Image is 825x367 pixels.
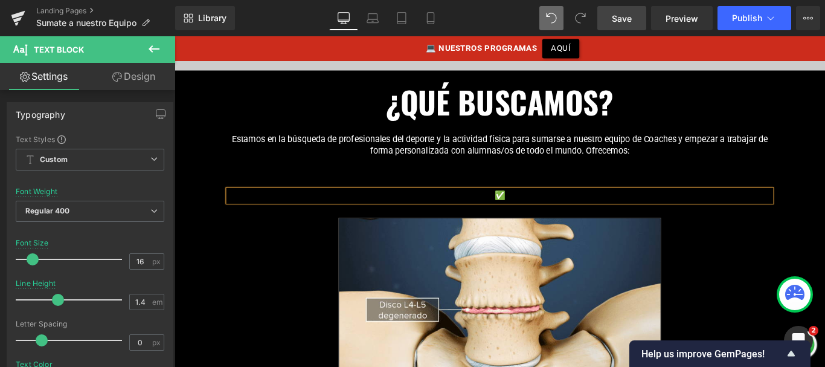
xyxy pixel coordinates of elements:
[329,6,358,30] a: Desktop
[175,6,235,30] a: New Library
[539,6,563,30] button: Undo
[237,48,477,99] span: ¿QUÉ BUSCAMOS
[198,13,226,24] span: Library
[25,206,70,215] b: Regular 400
[416,6,445,30] a: Mobile
[152,298,162,306] span: em
[717,6,791,30] button: Publish
[687,328,725,366] div: Open WhatsApp chat
[90,63,178,90] a: Design
[784,326,813,355] iframe: Intercom live chat
[796,6,820,30] button: More
[641,346,798,361] button: Show survey - Help us improve GemPages!
[651,6,713,30] a: Preview
[40,155,68,165] b: Custom
[60,109,670,136] p: Estamos en la búsqueda de profesionales del deporte y la actividad física para sumarse a nuestro ...
[612,12,632,25] span: Save
[152,339,162,346] span: px
[732,13,762,23] span: Publish
[16,279,56,288] div: Line Height
[16,103,65,120] div: Typography
[358,6,387,30] a: Laptop
[477,48,493,99] span: ?
[568,6,592,30] button: Redo
[16,320,164,328] div: Letter Spacing
[36,6,175,16] a: Landing Pages
[413,3,454,25] a: AQUÍ
[16,239,49,247] div: Font Size
[641,348,784,360] span: Help us improve GemPages!
[687,328,725,366] a: Send a message via WhatsApp
[387,6,416,30] a: Tablet
[36,18,136,28] span: Sumate a nuestro Equipo
[16,134,164,144] div: Text Styles
[16,187,57,196] div: Font Weight
[152,258,162,265] span: px
[282,8,407,19] strong: 💻 NUESTROS PROGRAMAS
[60,172,670,186] p: ✅
[809,326,818,336] span: 2
[34,45,84,54] span: Text Block
[666,12,698,25] span: Preview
